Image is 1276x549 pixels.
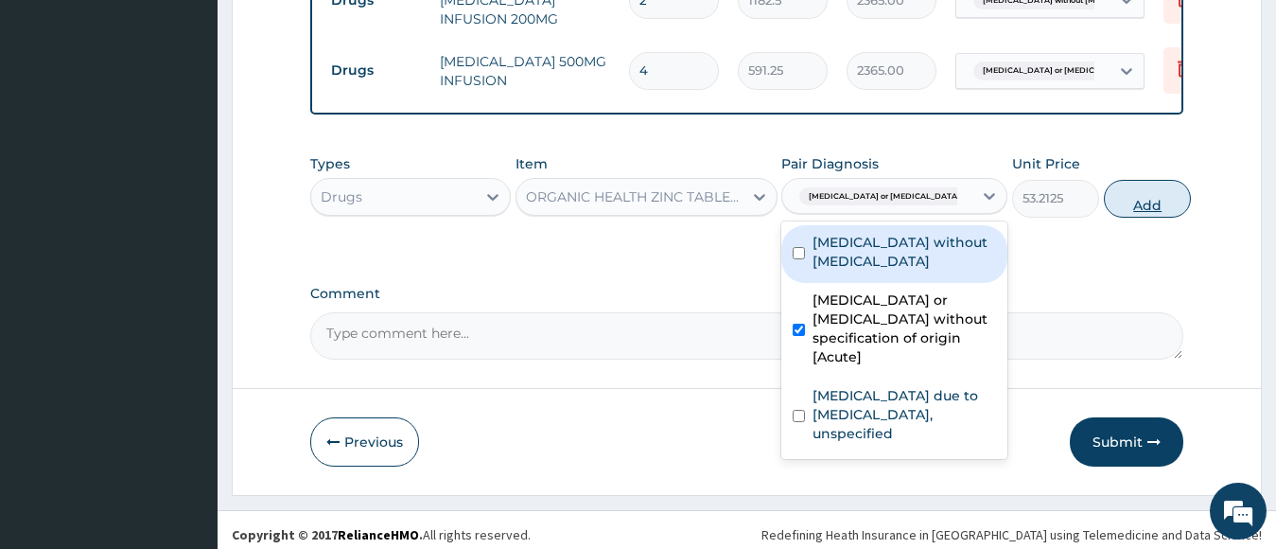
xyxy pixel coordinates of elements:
[35,95,77,142] img: d_794563401_company_1708531726252_794563401
[310,9,356,55] div: Minimize live chat window
[1070,417,1183,467] button: Submit
[110,158,261,349] span: We're online!
[1012,154,1080,173] label: Unit Price
[321,187,362,206] div: Drugs
[799,187,988,206] span: [MEDICAL_DATA] or [MEDICAL_DATA] wit...
[526,187,744,206] div: ORGANIC HEALTH ZINC TABLET 100MG
[232,526,423,543] strong: Copyright © 2017 .
[310,286,1184,302] label: Comment
[9,356,360,422] textarea: Type your message and hit 'Enter'
[813,386,996,443] label: [MEDICAL_DATA] due to [MEDICAL_DATA], unspecified
[310,156,350,172] label: Types
[310,417,419,467] button: Previous
[322,53,430,88] td: Drugs
[430,43,620,99] td: [MEDICAL_DATA] 500MG INFUSION
[98,106,318,131] div: Chat with us now
[516,154,548,173] label: Item
[761,525,1262,544] div: Redefining Heath Insurance in [GEOGRAPHIC_DATA] using Telemedicine and Data Science!
[813,291,996,366] label: [MEDICAL_DATA] or [MEDICAL_DATA] without specification of origin [Acute]
[973,62,1162,80] span: [MEDICAL_DATA] or [MEDICAL_DATA] wit...
[1104,180,1191,218] button: Add
[813,233,996,271] label: [MEDICAL_DATA] without [MEDICAL_DATA]
[338,526,419,543] a: RelianceHMO
[781,154,879,173] label: Pair Diagnosis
